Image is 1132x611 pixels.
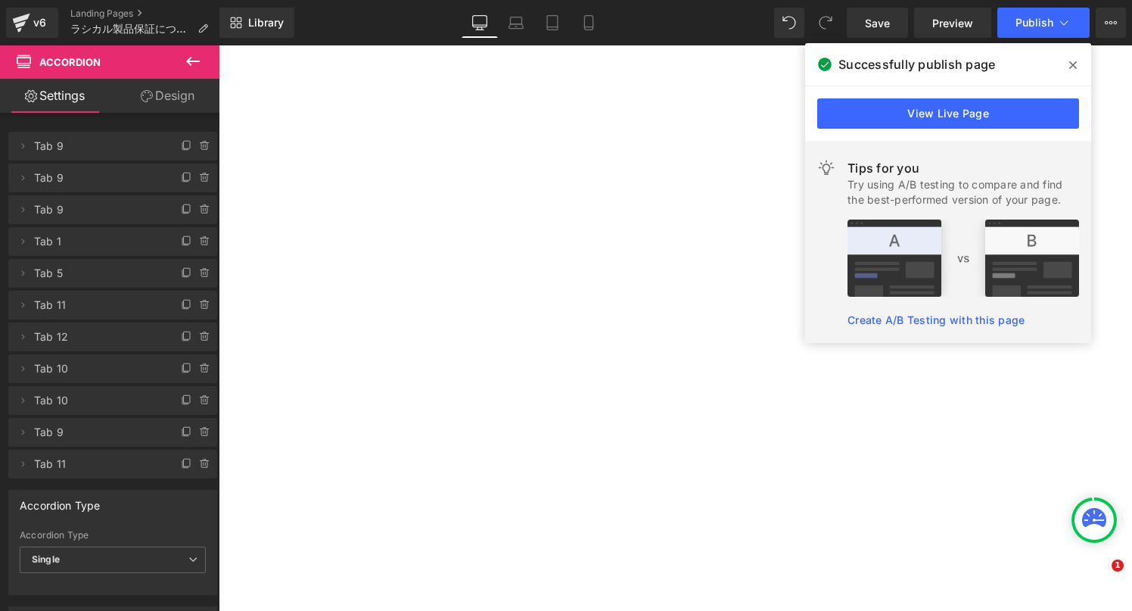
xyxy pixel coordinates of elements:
a: Landing Pages [70,8,220,20]
span: Tab 9 [34,418,161,447]
img: tip.png [847,220,1079,297]
a: New Library [219,8,294,38]
span: Tab 11 [34,291,161,320]
a: Mobile [571,8,607,38]
b: Single [32,553,60,565]
span: Save [865,15,890,31]
a: Create A/B Testing with this page [847,313,1025,326]
a: View Live Page [817,98,1079,129]
img: light.svg [817,159,835,177]
span: Preview [932,15,973,31]
div: Try using A/B testing to compare and find the best-performed version of your page. [847,177,1079,207]
span: Accordion [39,56,101,68]
span: Tab 1 [34,227,161,256]
button: Undo [774,8,804,38]
button: More [1096,8,1126,38]
button: Publish [997,8,1090,38]
a: Preview [914,8,991,38]
span: Tab 12 [34,323,161,351]
span: Tab 9 [34,132,161,161]
div: Accordion Type [20,530,206,541]
span: Tab 10 [34,386,161,415]
span: Tab 9 [34,195,161,224]
a: Laptop [498,8,534,38]
span: Successfully publish page [838,55,995,73]
span: Tab 10 [34,354,161,383]
div: Tips for you [847,159,1079,177]
a: Design [113,79,222,113]
span: ラシカル製品保証について [70,23,191,35]
a: v6 [6,8,58,38]
span: Library [248,16,284,30]
span: Tab 9 [34,164,161,192]
div: v6 [30,13,49,33]
a: Tablet [534,8,571,38]
div: Accordion Type [20,491,101,512]
span: 1 [1112,560,1124,572]
iframe: Intercom live chat [1081,560,1117,596]
button: Redo [810,8,841,38]
span: Publish [1015,17,1053,29]
span: Tab 11 [34,450,161,479]
span: Tab 5 [34,259,161,288]
a: Desktop [462,8,498,38]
